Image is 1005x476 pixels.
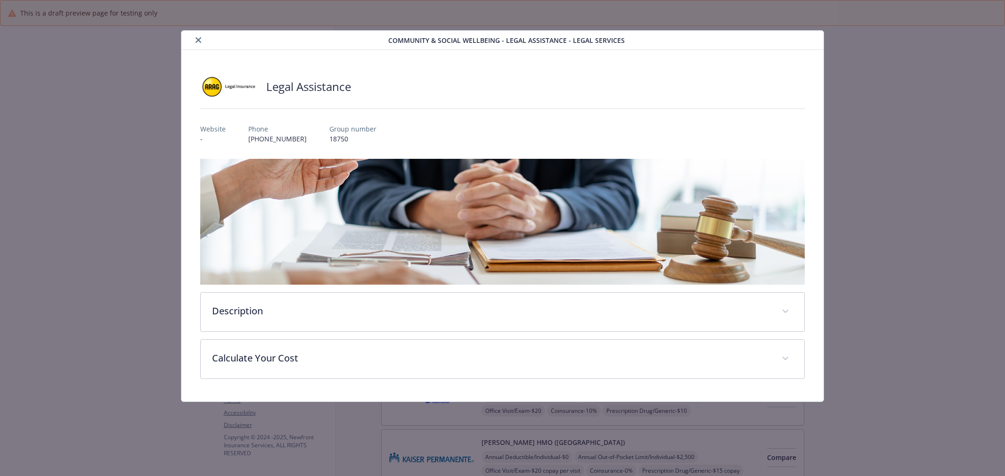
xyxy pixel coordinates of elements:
[329,124,376,134] p: Group number
[201,293,804,331] div: Description
[329,134,376,144] p: 18750
[193,34,204,46] button: close
[248,124,307,134] p: Phone
[200,124,226,134] p: Website
[248,134,307,144] p: [PHONE_NUMBER]
[200,73,257,101] img: ARAG Insurance Company
[266,79,351,95] h2: Legal Assistance
[200,159,805,285] img: banner
[200,134,226,144] p: -
[212,304,770,318] p: Description
[212,351,770,365] p: Calculate Your Cost
[100,30,904,402] div: details for plan Community & Social Wellbeing - Legal Assistance - Legal Services
[201,340,804,378] div: Calculate Your Cost
[388,35,625,45] span: Community & Social Wellbeing - Legal Assistance - Legal Services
